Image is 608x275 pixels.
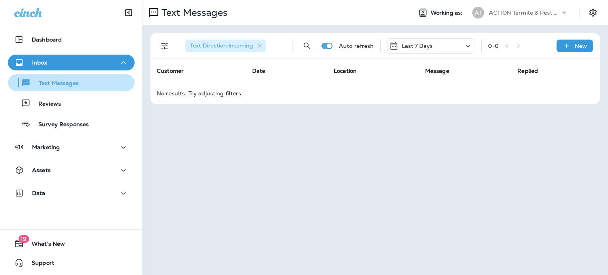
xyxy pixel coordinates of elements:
p: Reviews [30,101,61,108]
p: Text Messages [158,7,228,19]
p: Survey Responses [30,121,89,129]
p: ACTION Termite & Pest Control [489,9,560,16]
span: Text Direction : Incoming [190,42,253,49]
span: Working as: [431,9,464,16]
span: Date [252,67,266,74]
span: Location [334,67,357,74]
button: Dashboard [8,32,135,47]
p: Text Messages [31,80,79,87]
p: Marketing [32,144,60,150]
button: Settings [586,6,600,20]
button: Marketing [8,139,135,155]
td: No results. Try adjusting filters [150,83,600,104]
span: What's New [24,241,65,250]
button: Support [8,255,135,271]
button: Collapse Sidebar [118,5,140,21]
button: Text Messages [8,74,135,91]
div: Text Direction:Incoming [185,40,266,52]
p: Last 7 Days [402,43,433,49]
p: Assets [32,167,51,173]
div: AT [472,7,484,19]
p: Data [32,190,46,196]
p: Auto refresh [339,43,374,49]
button: Assets [8,162,135,178]
p: New [575,43,587,49]
span: Support [24,260,54,269]
p: Inbox [32,59,47,66]
p: Dashboard [32,36,62,43]
button: Reviews [8,95,135,112]
div: 0 - 0 [488,43,499,49]
button: 19What's New [8,236,135,252]
button: Search Messages [299,38,315,54]
button: Survey Responses [8,116,135,132]
button: Data [8,185,135,201]
span: Customer [157,67,184,74]
button: Inbox [8,55,135,70]
span: Replied [517,67,538,74]
span: 19 [18,235,29,243]
span: Message [425,67,449,74]
button: Filters [157,38,173,54]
